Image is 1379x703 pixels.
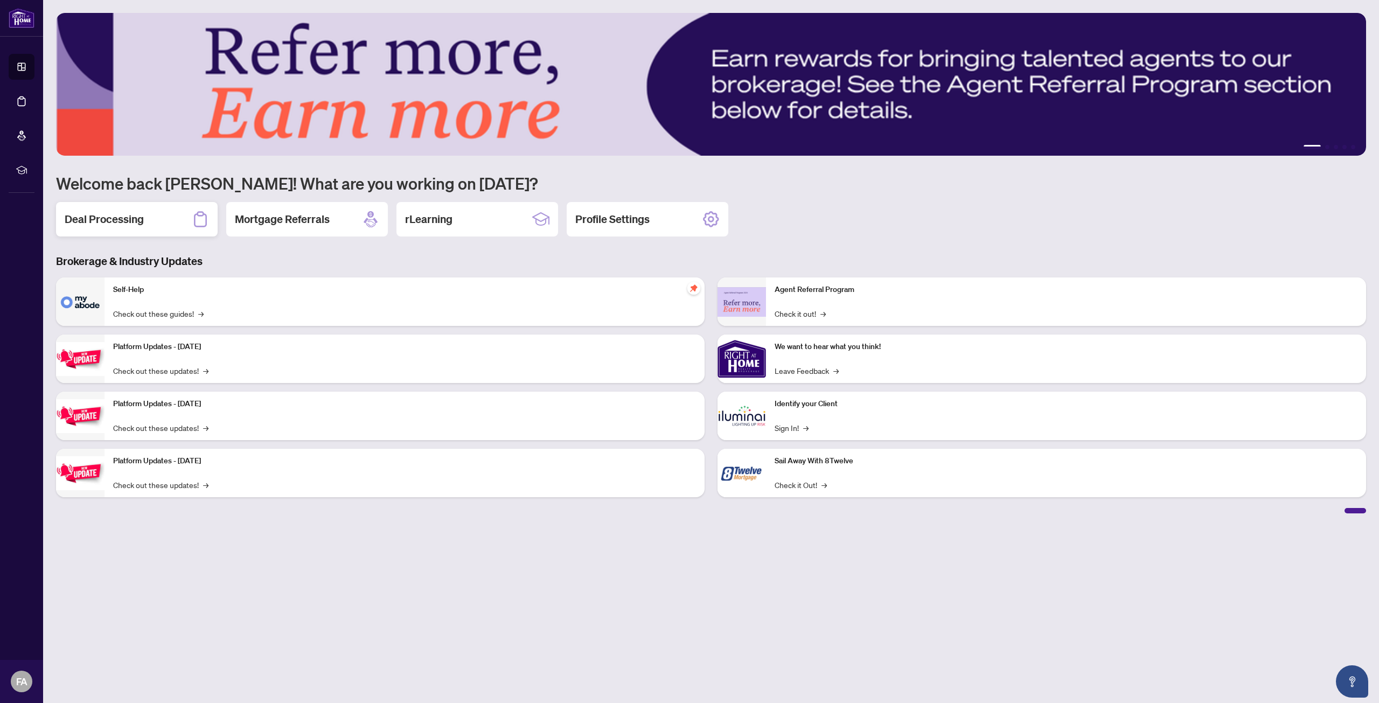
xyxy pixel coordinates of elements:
a: Check out these updates!→ [113,479,208,491]
h2: Profile Settings [575,212,650,227]
h2: rLearning [405,212,452,227]
span: → [198,308,204,319]
h2: Deal Processing [65,212,144,227]
span: → [833,365,839,377]
span: pushpin [687,282,700,295]
p: We want to hear what you think! [775,341,1357,353]
a: Check it Out!→ [775,479,827,491]
p: Agent Referral Program [775,284,1357,296]
a: Leave Feedback→ [775,365,839,377]
a: Check it out!→ [775,308,826,319]
img: Platform Updates - June 23, 2025 [56,456,105,490]
img: Platform Updates - July 8, 2025 [56,399,105,433]
a: Check out these updates!→ [113,422,208,434]
a: Check out these guides!→ [113,308,204,319]
span: → [203,479,208,491]
a: Sign In!→ [775,422,809,434]
img: Sail Away With 8Twelve [718,449,766,497]
img: Self-Help [56,277,105,326]
p: Sail Away With 8Twelve [775,455,1357,467]
span: → [820,308,826,319]
span: FA [16,674,27,689]
button: 5 [1351,145,1355,149]
button: 1 [1304,145,1321,149]
img: logo [9,8,34,28]
span: → [803,422,809,434]
p: Platform Updates - [DATE] [113,341,696,353]
button: Open asap [1336,665,1368,698]
img: Identify your Client [718,392,766,440]
button: 4 [1342,145,1347,149]
span: → [203,365,208,377]
img: Platform Updates - July 21, 2025 [56,342,105,376]
span: → [203,422,208,434]
p: Platform Updates - [DATE] [113,398,696,410]
button: 3 [1334,145,1338,149]
h2: Mortgage Referrals [235,212,330,227]
a: Check out these updates!→ [113,365,208,377]
img: We want to hear what you think! [718,335,766,383]
p: Self-Help [113,284,696,296]
button: 2 [1325,145,1329,149]
h3: Brokerage & Industry Updates [56,254,1366,269]
img: Agent Referral Program [718,287,766,317]
p: Identify your Client [775,398,1357,410]
p: Platform Updates - [DATE] [113,455,696,467]
img: Slide 0 [56,13,1366,156]
span: → [821,479,827,491]
h1: Welcome back [PERSON_NAME]! What are you working on [DATE]? [56,173,1366,193]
